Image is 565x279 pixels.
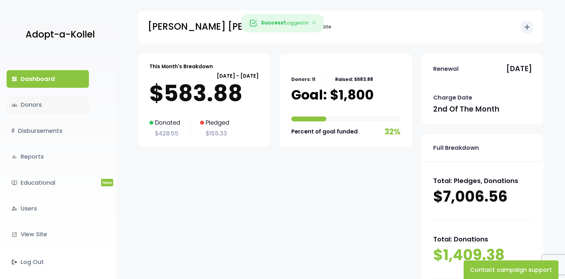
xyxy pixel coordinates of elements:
[7,122,89,140] a: $Disbursements
[7,96,89,114] a: groupsDonors
[261,19,285,26] strong: Success!
[433,64,459,74] p: Renewal
[11,126,15,136] i: $
[149,80,259,106] p: $583.88
[149,128,180,139] p: $428.55
[433,187,532,207] p: $7,006.56
[11,232,17,238] i: launch
[149,117,180,128] p: Donated
[304,14,323,32] button: Close
[433,103,499,116] p: 2nd of the month
[7,225,89,243] a: launchView Site
[11,76,17,82] i: dashboard
[7,174,89,192] a: ondemand_videoEducationalNew
[7,200,89,217] a: manage_accountsUsers
[200,128,229,139] p: $155.33
[148,19,306,35] p: [PERSON_NAME] [PERSON_NAME]
[291,87,374,103] p: Goal: $1,800
[7,253,89,271] a: Log Out
[11,102,17,108] span: groups
[7,148,89,165] a: bar_chartReports
[433,143,479,153] p: Full Breakdown
[200,117,229,128] p: Pledged
[433,92,472,103] p: Charge Date
[149,71,259,80] p: [DATE] - [DATE]
[242,14,324,32] div: Logged in
[521,21,534,34] button: add
[291,127,358,137] p: Percent of goal funded
[506,62,532,75] p: [DATE]
[11,154,17,160] i: bar_chart
[11,206,17,211] i: manage_accounts
[149,62,213,71] p: This Month's Breakdown
[464,260,558,279] button: Contact campaign support
[26,26,95,43] p: Adopt-a-Kollel
[433,175,532,187] p: Total: Pledges, Donations
[22,19,95,51] a: Adopt-a-Kollel
[433,245,532,265] p: $1,409.38
[291,75,315,84] p: Donors: 11
[335,75,373,84] p: Raised: $583.88
[433,233,532,245] p: Total: Donations
[101,179,113,186] span: New
[11,180,17,186] i: ondemand_video
[385,125,401,139] p: 32%
[523,23,531,31] i: add
[7,70,89,88] a: dashboardDashboard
